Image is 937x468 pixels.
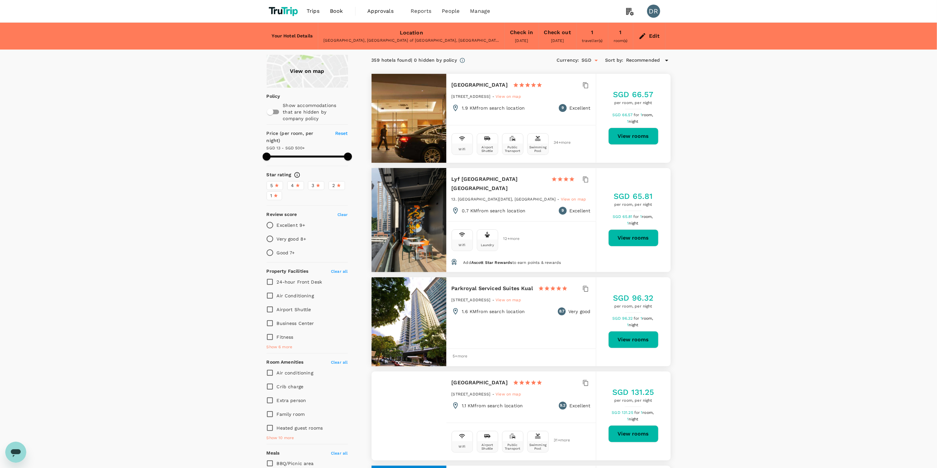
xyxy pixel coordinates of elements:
[331,360,348,365] span: Clear all
[492,392,496,396] span: -
[627,417,640,421] span: 1
[634,113,641,117] span: for
[582,38,603,43] span: traveller(s)
[459,243,466,247] div: Wifi
[614,191,653,202] h5: SGD 65.81
[569,105,590,111] p: Excellent
[649,32,660,41] div: Edit
[627,221,640,225] span: 1
[462,207,526,214] p: 0.7 KM from search location
[452,197,556,202] span: 13. [GEOGRAPHIC_DATA][DATE], [GEOGRAPHIC_DATA]
[5,442,26,463] iframe: Button to launch messaging window
[459,445,466,448] div: Wifi
[551,38,564,43] span: [DATE]
[561,196,586,202] a: View on map
[277,293,314,298] span: Air Conditioning
[471,260,512,265] span: Ascott Star Rewards
[452,298,491,302] span: [STREET_ADDRESS]
[496,297,521,302] a: View on map
[640,214,654,219] span: 1
[608,128,659,145] a: View rooms
[492,298,496,302] span: -
[560,402,565,409] span: 9.2
[267,268,309,275] h6: Property Facilities
[559,308,564,315] span: 8.7
[307,7,319,15] span: Trips
[335,131,348,136] span: Reset
[608,229,659,246] button: View rooms
[612,410,635,415] span: SGD 131.25
[330,7,343,15] span: Book
[277,222,305,228] p: Excellent 9+
[452,175,546,193] h6: Lyf [GEOGRAPHIC_DATA] [GEOGRAPHIC_DATA]
[368,7,400,15] span: Approvals
[496,392,521,396] span: View on map
[529,443,547,450] div: Swimming Pool
[643,410,654,415] span: room,
[558,197,561,202] span: -
[629,323,639,327] span: night
[462,105,525,111] p: 1.9 KM from search location
[277,334,294,340] span: Fitness
[277,398,306,403] span: Extra person
[629,119,639,124] span: night
[641,113,654,117] span: 1
[642,214,653,219] span: room,
[277,249,295,256] p: Good 7+
[291,182,294,189] span: 4
[267,450,280,457] h6: Meals
[529,145,547,153] div: Swimming Pool
[613,214,633,219] span: SGD 65.81
[271,182,273,189] span: 5
[642,316,653,321] span: room,
[612,316,634,321] span: SGD 96.32
[479,443,497,450] div: Airport Shuttle
[267,435,294,441] span: Show 10 more
[277,307,311,312] span: Airport Shuttle
[562,207,564,214] span: 9
[283,102,347,122] p: Show accommodations that are hidden by company policy
[612,113,634,117] span: SGD 66.57
[277,461,314,466] span: BBQ/Picnic area
[608,331,659,348] button: View rooms
[462,308,525,315] p: 1.6 KM from search location
[452,284,533,293] h6: Parkroyal Serviced Suites Kual
[627,323,640,327] span: 1
[452,392,491,396] span: [STREET_ADDRESS]
[277,236,306,242] p: Very good 8+
[453,354,463,358] span: 5 + more
[642,113,653,117] span: room,
[277,370,313,375] span: Air conditioning
[592,56,601,65] button: Open
[557,57,579,64] h6: Currency :
[620,28,622,37] div: 1
[411,7,432,15] span: Reports
[647,5,660,18] div: DR
[562,105,564,111] span: 9
[333,182,335,189] span: 2
[496,391,521,396] a: View on map
[641,316,654,321] span: 1
[544,28,571,37] div: Check out
[613,293,653,303] h5: SGD 96.32
[267,4,302,18] img: TruTrip logo
[608,425,659,442] button: View rooms
[452,94,491,99] span: [STREET_ADDRESS]
[634,214,640,219] span: for
[400,28,423,37] div: Location
[267,211,297,218] h6: Review score
[337,212,348,217] span: Clear
[634,316,641,321] span: for
[614,202,653,208] span: per room, per night
[462,402,523,409] p: 1.1 KM from search location
[452,80,508,90] h6: [GEOGRAPHIC_DATA]
[331,451,348,456] span: Clear all
[294,172,300,178] svg: Star ratings are awarded to properties to represent the quality of services, facilities, and amen...
[561,197,586,202] span: View on map
[267,146,305,150] span: SGD 13 - SGD 500+
[614,38,628,43] span: room(s)
[613,303,653,310] span: per room, per night
[372,57,457,64] div: 359 hotels found | 0 hidden by policy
